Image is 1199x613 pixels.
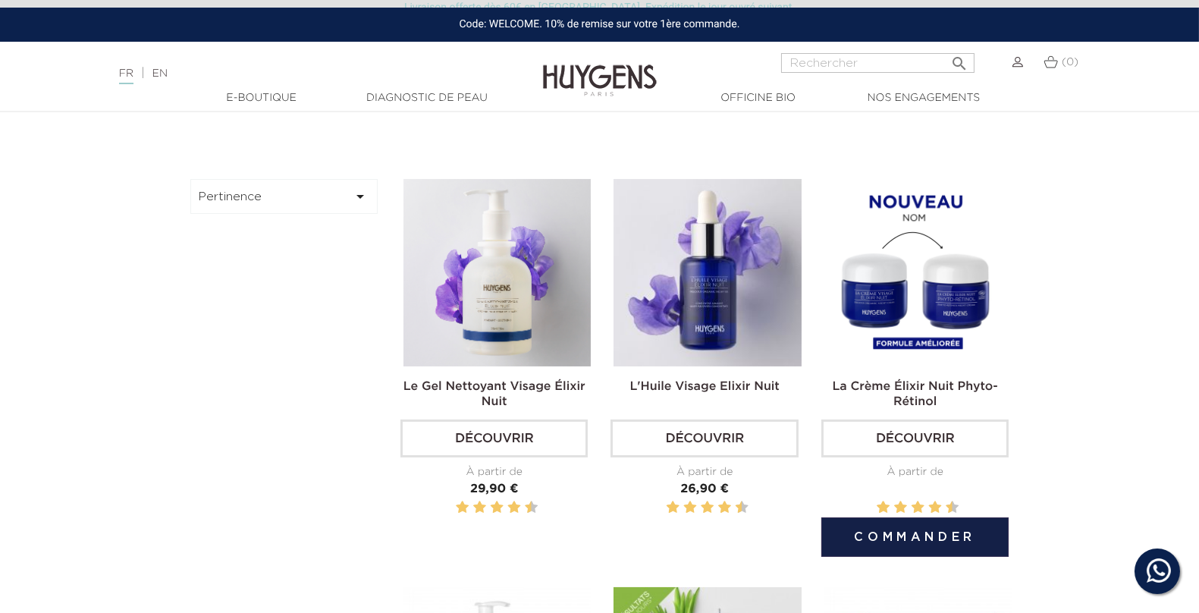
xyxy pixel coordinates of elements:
[476,498,484,517] label: 4
[781,53,975,73] input: Rechercher
[950,50,968,68] i: 
[715,498,717,517] label: 7
[680,483,729,495] span: 26,90 €
[891,498,893,517] label: 3
[897,498,905,517] label: 4
[119,68,133,84] a: FR
[403,179,591,366] img: Le Gel nettoyant visage élixir nuit
[510,498,518,517] label: 8
[738,498,745,517] label: 10
[686,498,694,517] label: 4
[488,498,490,517] label: 5
[190,179,378,214] button: Pertinence
[543,40,657,99] img: Huygens
[629,381,780,393] a: L'Huile Visage Elixir Nuit
[610,464,798,480] div: À partir de
[946,49,973,69] button: 
[926,498,928,517] label: 7
[400,464,588,480] div: À partir de
[680,498,683,517] label: 3
[351,187,369,206] i: 
[733,498,735,517] label: 9
[943,498,945,517] label: 9
[880,498,887,517] label: 2
[351,90,503,106] a: Diagnostic de peau
[493,498,501,517] label: 6
[111,64,488,83] div: |
[453,498,455,517] label: 1
[949,498,956,517] label: 10
[832,381,997,408] a: La Crème Élixir Nuit Phyto-Rétinol
[403,381,585,408] a: Le Gel Nettoyant Visage Élixir Nuit
[186,90,337,106] a: E-Boutique
[698,498,700,517] label: 5
[914,498,921,517] label: 6
[528,498,535,517] label: 10
[931,498,939,517] label: 8
[874,498,876,517] label: 1
[821,464,1009,480] div: À partir de
[721,498,729,517] label: 8
[1062,57,1078,68] span: (0)
[664,498,666,517] label: 1
[821,517,1009,557] button: Commander
[459,498,466,517] label: 2
[505,498,507,517] label: 7
[610,420,798,457] a: Découvrir
[614,179,801,366] img: L'Huile Visage Elixir Nuit
[704,498,711,517] label: 6
[470,498,472,517] label: 3
[821,420,1009,457] a: Découvrir
[400,420,588,457] a: Découvrir
[669,498,676,517] label: 2
[522,498,524,517] label: 9
[909,498,911,517] label: 5
[848,90,1000,106] a: Nos engagements
[152,68,168,79] a: EN
[470,483,519,495] span: 29,90 €
[683,90,834,106] a: Officine Bio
